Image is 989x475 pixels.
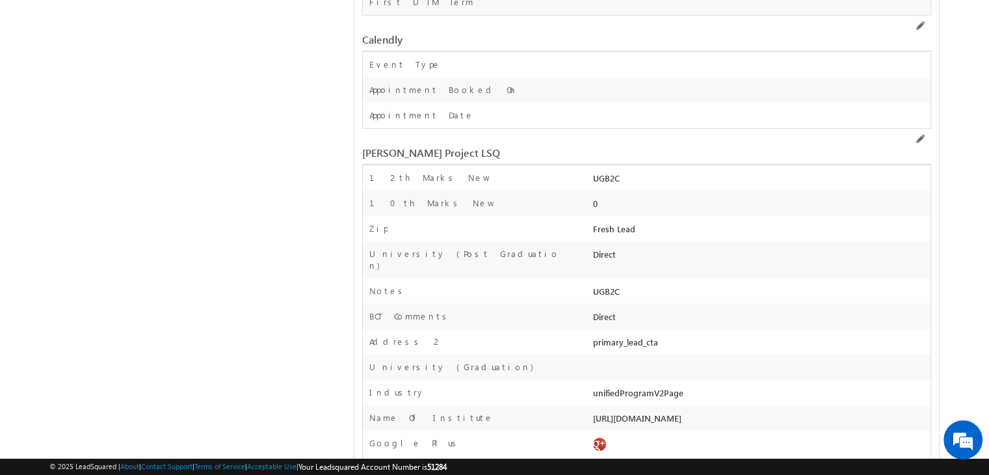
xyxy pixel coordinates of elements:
div: unifiedProgramV2Page [590,387,930,405]
div: [URL][DOMAIN_NAME] [590,412,930,430]
a: Terms of Service [194,462,245,470]
label: Event Type [369,59,441,70]
span: UGB2C [593,286,620,297]
div: Direct [590,310,930,329]
a: Contact Support [141,462,192,470]
label: 12th Marks New [369,172,491,183]
label: BCT Comments [369,310,451,322]
label: Address 2 [369,336,443,347]
textarea: Type your message and hit 'Enter' [17,120,237,362]
div: Chat with us now [68,68,218,85]
label: University (Post Graduation) [369,248,568,271]
label: Appointment Booked On [369,84,518,96]
div: primary_lead_cta [590,336,930,354]
label: Notes [369,285,407,297]
span: 51284 [427,462,447,472]
div: Calendly [362,34,737,46]
label: Name Of Institute [369,412,494,424]
img: d_60004797649_company_0_60004797649 [22,68,55,85]
div: Minimize live chat window [213,7,244,38]
label: University (Graduation) [369,361,533,373]
label: 10th Marks New [369,197,495,209]
em: Start Chat [177,373,236,391]
label: Appointment Date [369,109,474,121]
div: Direct [590,248,930,266]
span: Your Leadsquared Account Number is [298,462,447,472]
span: © 2025 LeadSquared | | | | | [49,461,447,473]
label: Zip [369,223,388,234]
label: Industry [369,387,425,398]
div: 0 [590,197,930,215]
div: Fresh Lead [590,223,930,241]
div: UGB2C [590,172,930,190]
div: [PERSON_NAME] Project LSQ [362,147,737,159]
a: About [120,462,139,470]
label: Google Plus [369,437,461,449]
a: Acceptable Use [247,462,297,470]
